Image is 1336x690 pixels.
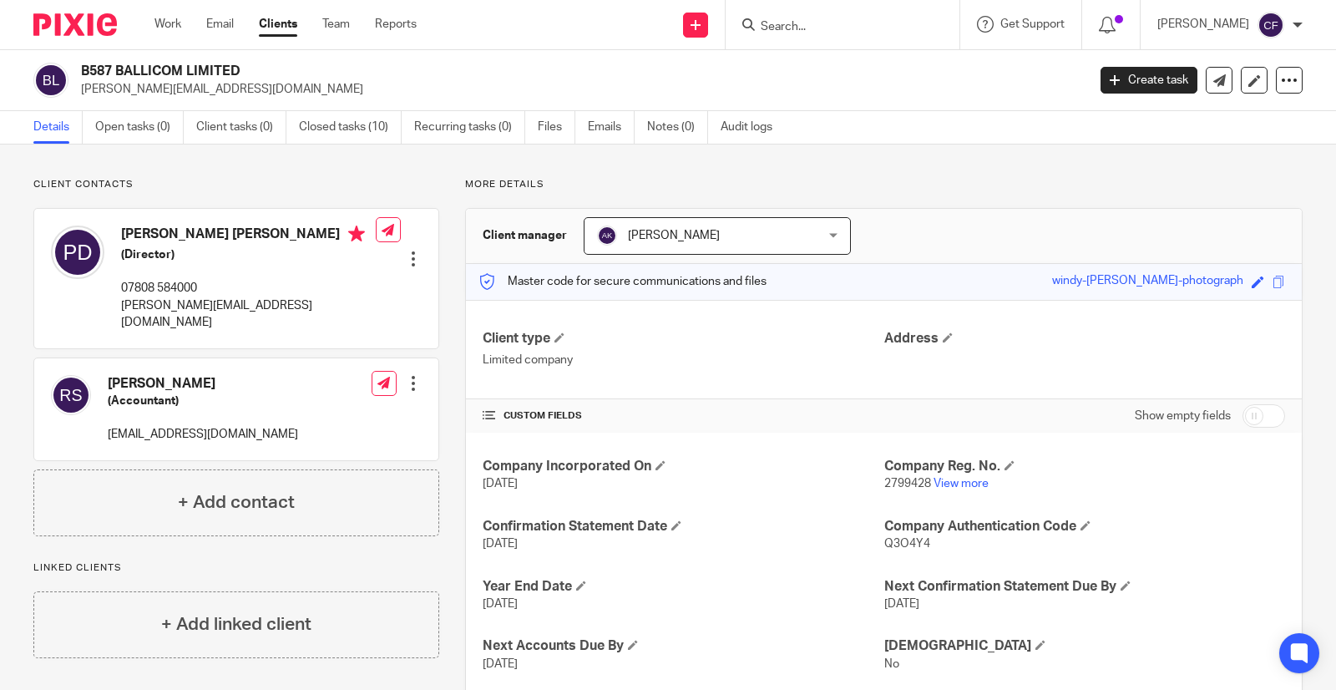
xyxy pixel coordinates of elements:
[1101,67,1197,94] a: Create task
[483,598,518,610] span: [DATE]
[154,16,181,33] a: Work
[414,111,525,144] a: Recurring tasks (0)
[588,111,635,144] a: Emails
[121,246,376,263] h5: (Director)
[178,490,295,515] h4: + Add contact
[33,63,68,98] img: svg%3E
[121,297,376,332] p: [PERSON_NAME][EMAIL_ADDRESS][DOMAIN_NAME]
[483,409,883,423] h4: CUSTOM FIELDS
[884,637,1285,655] h4: [DEMOGRAPHIC_DATA]
[108,426,298,443] p: [EMAIL_ADDRESS][DOMAIN_NAME]
[1135,408,1231,424] label: Show empty fields
[33,178,439,191] p: Client contacts
[299,111,402,144] a: Closed tasks (10)
[884,458,1285,475] h4: Company Reg. No.
[483,578,883,596] h4: Year End Date
[196,111,286,144] a: Client tasks (0)
[483,538,518,550] span: [DATE]
[259,16,297,33] a: Clients
[1000,18,1065,30] span: Get Support
[81,63,877,80] h2: B587 BALLICOM LIMITED
[483,458,883,475] h4: Company Incorporated On
[1157,16,1249,33] p: [PERSON_NAME]
[81,81,1075,98] p: [PERSON_NAME][EMAIL_ADDRESS][DOMAIN_NAME]
[33,111,83,144] a: Details
[884,538,930,550] span: Q3O4Y4
[33,561,439,575] p: Linked clients
[884,518,1285,535] h4: Company Authentication Code
[884,578,1285,596] h4: Next Confirmation Statement Due By
[206,16,234,33] a: Email
[483,352,883,368] p: Limited company
[483,518,883,535] h4: Confirmation Statement Date
[483,658,518,670] span: [DATE]
[483,227,567,244] h3: Client manager
[759,20,909,35] input: Search
[108,375,298,393] h4: [PERSON_NAME]
[884,658,899,670] span: No
[1052,272,1243,292] div: windy-[PERSON_NAME]-photograph
[348,226,365,242] i: Primary
[465,178,1303,191] p: More details
[322,16,350,33] a: Team
[934,478,989,490] a: View more
[647,111,708,144] a: Notes (0)
[33,13,117,36] img: Pixie
[721,111,785,144] a: Audit logs
[538,111,575,144] a: Files
[161,611,311,637] h4: + Add linked client
[51,375,91,415] img: svg%3E
[478,273,767,290] p: Master code for secure communications and files
[597,226,617,246] img: svg%3E
[884,598,919,610] span: [DATE]
[121,280,376,297] p: 07808 584000
[483,637,883,655] h4: Next Accounts Due By
[628,230,720,241] span: [PERSON_NAME]
[483,478,518,490] span: [DATE]
[483,330,883,348] h4: Client type
[51,226,104,279] img: svg%3E
[121,226,376,246] h4: [PERSON_NAME] [PERSON_NAME]
[884,478,931,490] span: 2799428
[95,111,184,144] a: Open tasks (0)
[375,16,417,33] a: Reports
[1258,12,1284,38] img: svg%3E
[884,330,1285,348] h4: Address
[108,393,298,409] h5: (Accountant)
